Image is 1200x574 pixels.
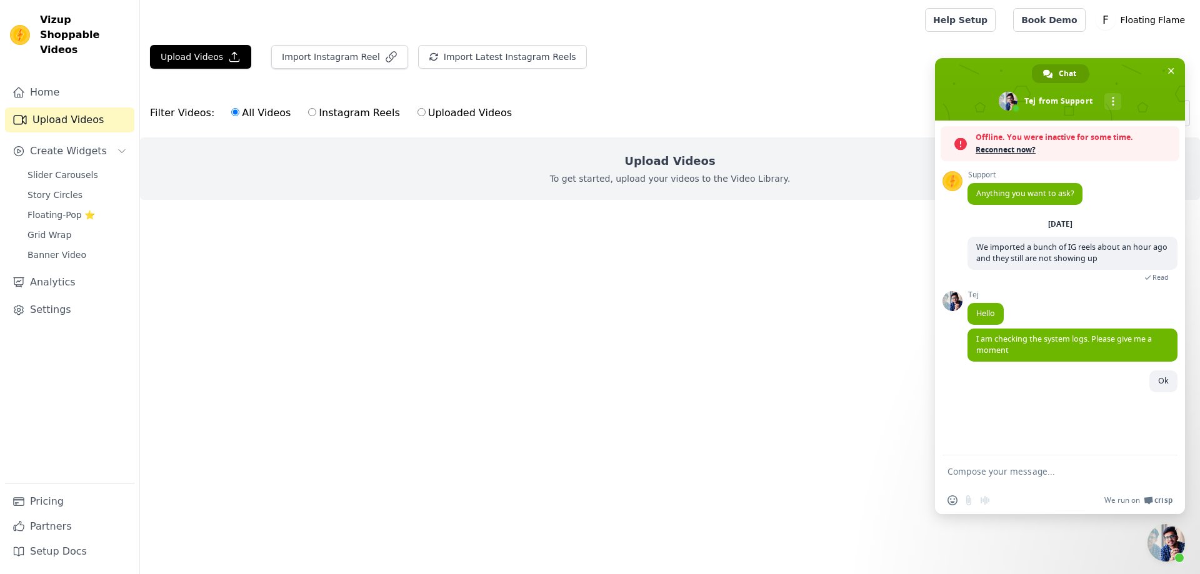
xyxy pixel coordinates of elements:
[1164,64,1177,77] span: Close chat
[1059,64,1076,83] span: Chat
[5,107,134,132] a: Upload Videos
[1158,375,1169,386] span: Ok
[10,25,30,45] img: Vizup
[1152,273,1169,282] span: Read
[1154,495,1172,505] span: Crisp
[967,290,1004,299] span: Tej
[976,334,1152,355] span: I am checking the system logs. Please give me a moment
[27,189,82,201] span: Story Circles
[27,229,71,241] span: Grid Wrap
[1104,495,1140,505] span: We run on
[1104,495,1172,505] a: We run onCrisp
[231,105,291,121] label: All Videos
[418,45,587,69] button: Import Latest Instagram Reels
[1147,524,1185,562] div: Close chat
[40,12,129,57] span: Vizup Shoppable Videos
[5,514,134,539] a: Partners
[976,188,1074,199] span: Anything you want to ask?
[5,489,134,514] a: Pricing
[550,172,791,185] p: To get started, upload your videos to the Video Library.
[5,539,134,564] a: Setup Docs
[417,105,512,121] label: Uploaded Videos
[20,186,134,204] a: Story Circles
[1116,9,1190,31] p: Floating Flame
[976,131,1173,144] span: Offline. You were inactive for some time.
[20,246,134,264] a: Banner Video
[27,209,95,221] span: Floating-Pop ⭐
[947,466,1145,477] textarea: Compose your message...
[5,270,134,295] a: Analytics
[1104,93,1121,110] div: More channels
[1048,220,1072,228] div: [DATE]
[967,171,1082,179] span: Support
[624,152,715,170] h2: Upload Videos
[231,108,239,116] input: All Videos
[976,308,995,319] span: Hello
[976,144,1173,156] span: Reconnect now?
[308,108,316,116] input: Instagram Reels
[925,8,996,32] a: Help Setup
[1013,8,1085,32] a: Book Demo
[30,144,107,159] span: Create Widgets
[5,80,134,105] a: Home
[1096,9,1190,31] button: F Floating Flame
[947,495,957,505] span: Insert an emoji
[271,45,408,69] button: Import Instagram Reel
[27,249,86,261] span: Banner Video
[150,99,519,127] div: Filter Videos:
[5,297,134,322] a: Settings
[1102,14,1109,26] text: F
[307,105,400,121] label: Instagram Reels
[417,108,426,116] input: Uploaded Videos
[20,226,134,244] a: Grid Wrap
[20,166,134,184] a: Slider Carousels
[976,242,1167,264] span: We imported a bunch of IG reels about an hour ago and they still are not showing up
[150,45,251,69] button: Upload Videos
[27,169,98,181] span: Slider Carousels
[5,139,134,164] button: Create Widgets
[20,206,134,224] a: Floating-Pop ⭐
[1032,64,1089,83] div: Chat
